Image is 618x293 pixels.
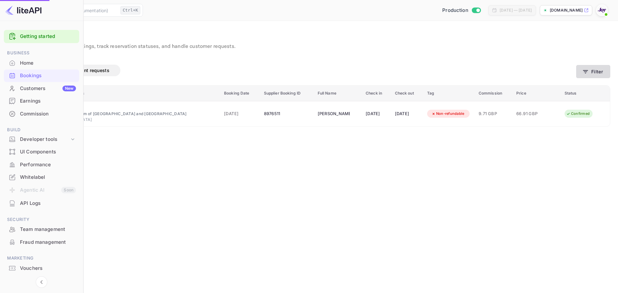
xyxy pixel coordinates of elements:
th: Supplier Booking ID [260,86,314,101]
div: API Logs [4,197,79,210]
div: Getting started [4,30,79,43]
span: Build [4,126,79,133]
span: [DATE] [224,110,256,117]
div: Non-refundable [427,110,469,118]
div: United Kingdom of [GEOGRAPHIC_DATA] and [GEOGRAPHIC_DATA] [50,111,216,117]
a: Vouchers [4,262,79,274]
a: Performance [4,159,79,170]
div: Performance [20,161,76,169]
div: Bookings [4,69,79,82]
div: CustomersNew [4,82,79,95]
div: Ctrl+K [120,6,140,14]
span: Production [442,7,468,14]
img: LiteAPI logo [5,5,42,15]
div: Customers [20,85,76,92]
span: Marketing [4,255,79,262]
button: Collapse navigation [36,276,47,288]
span: Amendment requests [62,68,109,73]
div: Performance [4,159,79,171]
div: Vouchers [4,262,79,275]
img: With Joy [597,5,607,15]
p: View and manage all hotel bookings, track reservation statuses, and handle customer requests. [8,43,610,50]
a: Earnings [4,95,79,107]
a: API Logs [4,197,79,209]
div: Commission [20,110,76,118]
th: Tag [423,86,475,101]
span: Business [4,50,79,57]
th: Check in [362,86,391,101]
div: 8976511 [264,109,310,119]
p: [DOMAIN_NAME] [550,7,583,13]
th: Price [512,86,560,101]
div: Team management [4,223,79,236]
a: Bookings [4,69,79,81]
div: Whitelabel [4,171,79,184]
span: 9.71 GBP [479,110,509,117]
th: Status [561,86,610,101]
th: Check out [391,86,423,101]
div: Team management [20,226,76,233]
div: Bookings [20,72,76,79]
div: Developer tools [20,136,70,143]
a: Team management [4,223,79,235]
a: Home [4,57,79,69]
a: CustomersNew [4,82,79,94]
span: 66.91 GBP [516,110,548,117]
a: Getting started [20,33,76,40]
button: Filter [576,65,610,78]
div: Paul Harper [318,109,350,119]
div: Developer tools [4,134,79,145]
a: Whitelabel [4,171,79,183]
span: Security [4,216,79,223]
div: [DATE] [395,109,419,119]
div: Home [20,60,76,67]
div: Vouchers [20,265,76,272]
th: Commission [475,86,512,101]
th: Hotel informations [46,86,220,101]
div: Fraud management [4,236,79,249]
a: UI Components [4,146,79,158]
th: Booking Date [220,86,260,101]
div: Whitelabel [20,174,76,181]
div: Confirmed [562,110,594,118]
div: [DATE] — [DATE] [500,7,532,13]
div: account-settings tabs [8,65,576,76]
div: [DATE] [366,109,387,119]
div: UI Components [20,148,76,156]
div: API Logs [20,200,76,207]
th: Full Name [314,86,362,101]
div: Switch to Sandbox mode [440,7,483,14]
table: booking table [8,86,610,126]
a: Commission [4,108,79,120]
div: Fraud management [20,239,76,246]
div: [GEOGRAPHIC_DATA] [50,117,216,123]
a: Fraud management [4,236,79,248]
div: Earnings [20,97,76,105]
div: New [62,86,76,91]
p: Bookings [8,29,610,41]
